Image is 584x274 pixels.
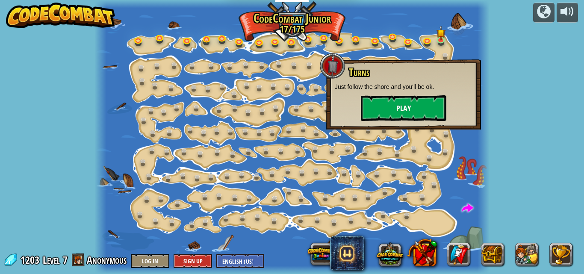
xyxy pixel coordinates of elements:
[43,253,60,267] span: Level
[533,3,555,23] button: Campaigns
[63,253,68,267] span: 7
[87,253,127,267] span: Anonymous
[6,3,115,28] img: CodeCombat - Learn how to code by playing a game
[349,65,369,80] span: Turns
[21,253,42,267] span: 1203
[437,25,445,40] img: level-banner-started.png
[335,82,472,91] p: Just follow the shore and you'll be ok.
[361,95,446,121] button: Play
[557,3,578,23] button: Adjust volume
[131,254,169,268] button: Log In
[174,254,212,268] button: Sign Up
